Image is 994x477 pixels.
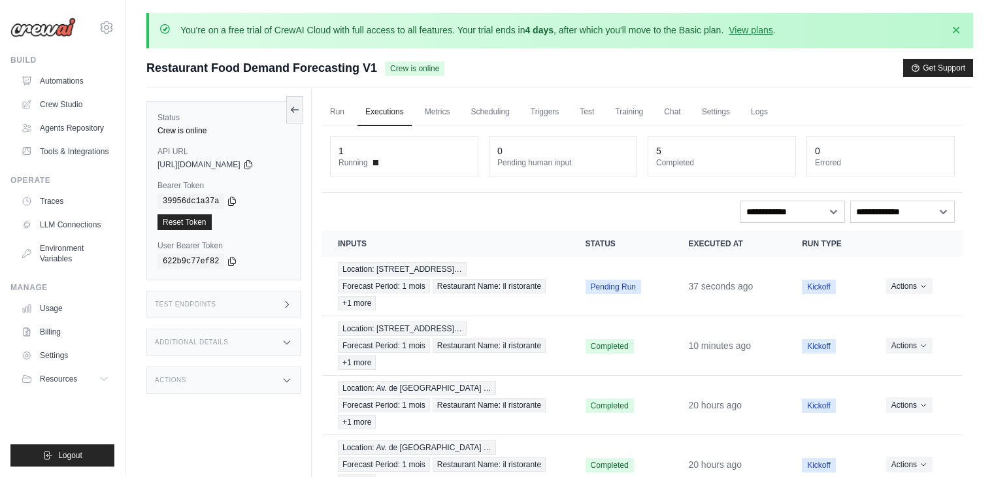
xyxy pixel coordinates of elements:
strong: 4 days [525,25,554,35]
a: Environment Variables [16,238,114,269]
div: 5 [656,144,661,157]
time: October 7, 2025 at 18:55 CEST [688,340,751,351]
div: 0 [815,144,820,157]
button: Get Support [903,59,973,77]
div: 1 [339,144,344,157]
div: Operate [10,175,114,186]
span: +1 more [338,355,376,370]
label: API URL [157,146,290,157]
span: Location: Av. de [GEOGRAPHIC_DATA] … [338,440,496,455]
a: LLM Connections [16,214,114,235]
span: +1 more [338,296,376,310]
img: Logo [10,18,76,37]
th: Inputs [322,231,570,257]
span: Restaurant Name: il ristorante [433,457,546,472]
span: Resources [40,374,77,384]
dt: Errored [815,157,946,168]
a: Metrics [417,99,458,126]
div: Crew is online [157,125,290,136]
a: Settings [694,99,738,126]
button: Resources [16,369,114,389]
div: 0 [497,144,503,157]
a: Executions [357,99,412,126]
span: Kickoff [802,458,836,472]
label: Status [157,112,290,123]
dt: Pending human input [497,157,629,168]
a: Scheduling [463,99,517,126]
span: Pending Run [586,280,641,294]
a: Agents Repository [16,118,114,139]
a: Usage [16,298,114,319]
span: Forecast Period: 1 mois [338,279,430,293]
label: User Bearer Token [157,240,290,251]
span: Location: Av. de [GEOGRAPHIC_DATA] … [338,381,496,395]
th: Executed at [672,231,786,257]
code: 622b9c77ef82 [157,254,224,269]
span: Restaurant Name: il ristorante [433,279,546,293]
code: 39956dc1a37a [157,193,224,209]
a: Settings [16,345,114,366]
span: Completed [586,339,634,354]
button: Actions for execution [886,457,933,472]
span: Forecast Period: 1 mois [338,398,430,412]
a: Reset Token [157,214,212,230]
a: View plans [729,25,772,35]
button: Actions for execution [886,278,933,294]
button: Logout [10,444,114,467]
a: Logs [743,99,776,126]
button: Actions for execution [886,397,933,413]
a: Run [322,99,352,126]
button: Actions for execution [886,338,933,354]
div: Build [10,55,114,65]
dt: Completed [656,157,787,168]
span: Completed [586,399,634,413]
span: Running [339,157,368,168]
span: Kickoff [802,399,836,413]
a: Automations [16,71,114,91]
span: Logout [58,450,82,461]
h3: Additional Details [155,338,228,346]
span: [URL][DOMAIN_NAME] [157,159,240,170]
span: +1 more [338,415,376,429]
time: October 7, 2025 at 19:04 CEST [688,281,753,291]
a: Crew Studio [16,94,114,115]
label: Bearer Token [157,180,290,191]
span: Restaurant Name: il ristorante [433,398,546,412]
p: You're on a free trial of CrewAI Cloud with full access to all features. Your trial ends in , aft... [180,24,776,37]
a: Traces [16,191,114,212]
a: Training [607,99,651,126]
span: Restaurant Food Demand Forecasting V1 [146,59,377,77]
div: Manage [10,282,114,293]
th: Status [570,231,673,257]
h3: Test Endpoints [155,301,216,308]
time: October 6, 2025 at 22:39 CEST [688,400,742,410]
span: Forecast Period: 1 mois [338,457,430,472]
span: Crew is online [385,61,444,76]
span: Location: [STREET_ADDRESS]… [338,262,467,276]
span: Location: [STREET_ADDRESS]… [338,321,467,336]
a: View execution details for Location [338,321,554,370]
span: Forecast Period: 1 mois [338,338,430,353]
a: Triggers [523,99,567,126]
span: Kickoff [802,339,836,354]
h3: Actions [155,376,186,384]
th: Run Type [786,231,870,257]
a: Chat [656,99,688,126]
span: Completed [586,458,634,472]
a: Test [572,99,602,126]
a: View execution details for Location [338,262,554,310]
span: Kickoff [802,280,836,294]
span: Restaurant Name: il ristorante [433,338,546,353]
a: Billing [16,321,114,342]
time: October 6, 2025 at 22:36 CEST [688,459,742,470]
a: View execution details for Location [338,381,554,429]
a: Tools & Integrations [16,141,114,162]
